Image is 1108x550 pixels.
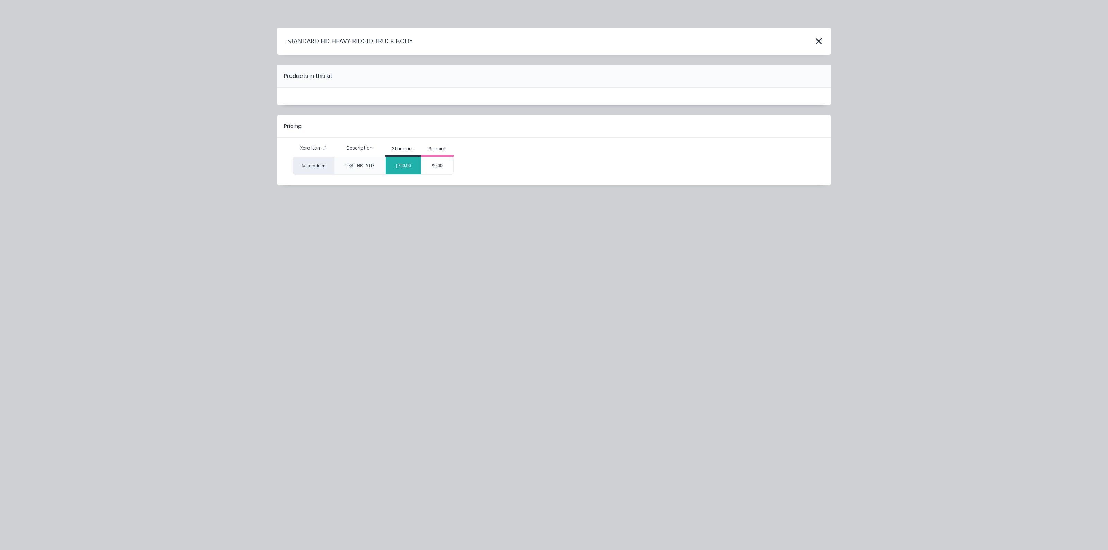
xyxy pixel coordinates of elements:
div: Products in this kit [284,72,332,80]
div: Description [341,139,378,157]
div: Xero Item # [293,141,334,155]
div: Special [429,146,445,152]
div: $0.00 [421,157,454,174]
div: Standard [392,146,414,152]
div: Pricing [284,122,302,130]
div: $750.00 [386,157,421,174]
div: factory_item [293,157,334,175]
div: TRB - HR - STD [346,163,374,169]
h4: STANDARD HD HEAVY RIDGID TRUCK BODY [277,35,413,48]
